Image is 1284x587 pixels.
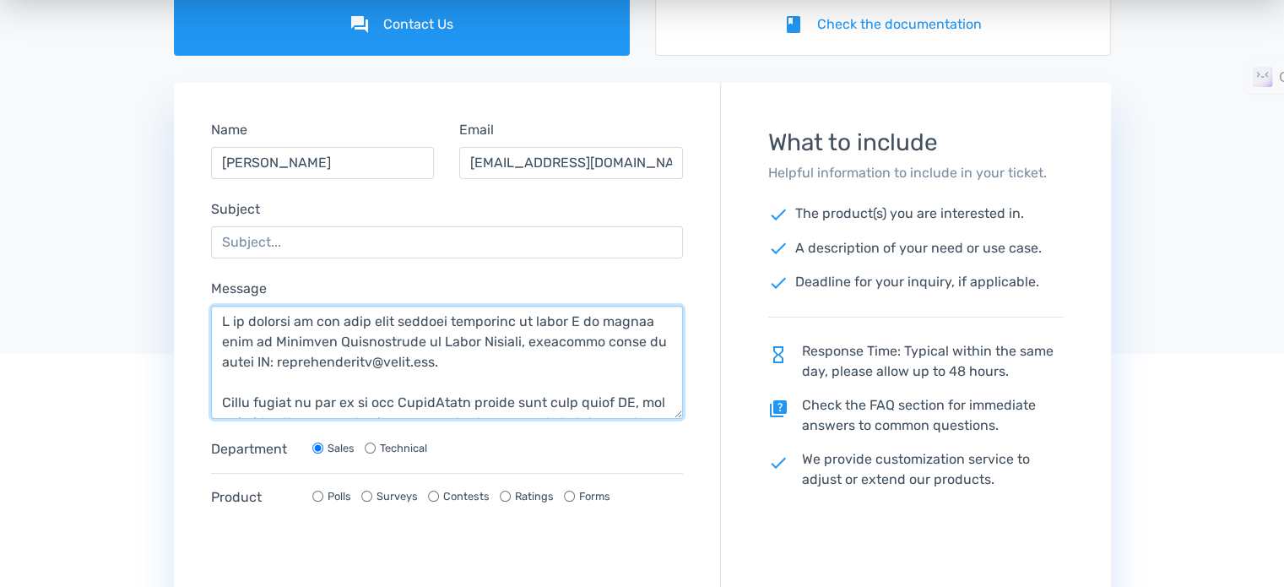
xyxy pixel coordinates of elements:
span: hourglass_empty [768,345,788,365]
label: Subject [211,199,260,220]
p: Response Time: Typical within the same day, please allow up to 48 hours. [768,341,1064,382]
label: Ratings [515,488,554,504]
p: Check the FAQ section for immediate answers to common questions. [768,395,1064,436]
span: check [768,273,788,293]
h3: What to include [768,130,1064,156]
input: Email... [459,147,683,179]
input: Name... [211,147,435,179]
i: book [783,14,804,35]
p: A description of your need or use case. [768,238,1064,259]
i: forum [349,14,370,35]
input: Subject... [211,226,684,258]
span: quiz [768,399,788,419]
p: Deadline for your inquiry, if applicable. [768,272,1064,293]
p: The product(s) you are interested in. [768,204,1064,225]
label: Polls [328,488,351,504]
p: Helpful information to include in your ticket. [768,163,1064,183]
span: check [768,204,788,225]
label: Forms [579,488,610,504]
label: Email [459,120,494,140]
label: Technical [380,440,427,456]
label: Contests [443,488,490,504]
label: Department [211,439,295,459]
span: check [768,453,788,473]
label: Name [211,120,247,140]
label: Surveys [377,488,418,504]
label: Sales [328,440,355,456]
p: We provide customization service to adjust or extend our products. [768,449,1064,490]
label: Product [211,487,295,508]
span: check [768,238,788,258]
label: Message [211,279,267,299]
